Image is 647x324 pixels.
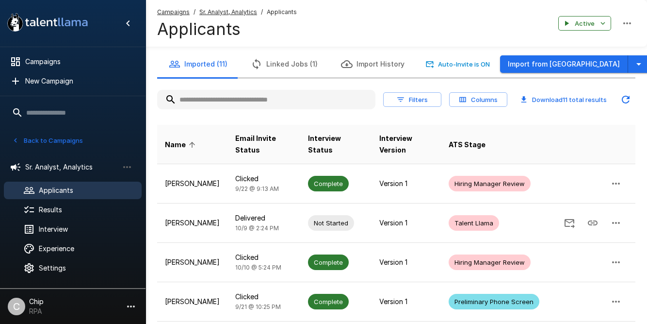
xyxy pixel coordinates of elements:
[581,218,604,226] span: Copy Interview Link
[449,219,499,228] span: Talent Llama
[308,179,349,188] span: Complete
[235,253,292,262] p: Clicked
[449,92,507,107] button: Columns
[449,258,531,267] span: Hiring Manager Review
[235,224,279,232] span: 10/9 @ 2:24 PM
[379,179,433,188] p: Version 1
[308,219,354,228] span: Not Started
[157,51,239,78] button: Imported (11)
[165,297,220,307] p: [PERSON_NAME]
[199,8,257,16] u: Sr. Analyst, Analytics
[308,133,364,156] span: Interview Status
[558,218,581,226] span: Send Invitation
[165,139,198,151] span: Name
[235,292,292,302] p: Clicked
[239,51,329,78] button: Linked Jobs (1)
[165,179,220,188] p: [PERSON_NAME]
[383,92,441,107] button: Filters
[267,7,297,17] span: Applicants
[157,19,297,39] h4: Applicants
[235,174,292,184] p: Clicked
[379,133,433,156] span: Interview Version
[449,179,531,188] span: Hiring Manager Review
[235,213,292,223] p: Delivered
[329,51,416,78] button: Import History
[308,297,349,307] span: Complete
[379,218,433,228] p: Version 1
[235,303,281,310] span: 9/21 @ 10:25 PM
[379,297,433,307] p: Version 1
[515,92,612,107] button: Download11 total results
[616,90,635,109] button: Updated Today - 2:37 PM
[235,185,279,192] span: 9/22 @ 9:13 AM
[235,264,281,271] span: 10/10 @ 5:24 PM
[558,16,611,31] button: Active
[424,57,492,72] button: Auto-Invite is ON
[157,8,190,16] u: Campaigns
[261,7,263,17] span: /
[165,218,220,228] p: [PERSON_NAME]
[379,257,433,267] p: Version 1
[194,7,195,17] span: /
[500,55,628,73] button: Import from [GEOGRAPHIC_DATA]
[165,257,220,267] p: [PERSON_NAME]
[449,139,485,151] span: ATS Stage
[449,297,539,307] span: Preliminary Phone Screen
[308,258,349,267] span: Complete
[235,133,292,156] span: Email Invite Status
